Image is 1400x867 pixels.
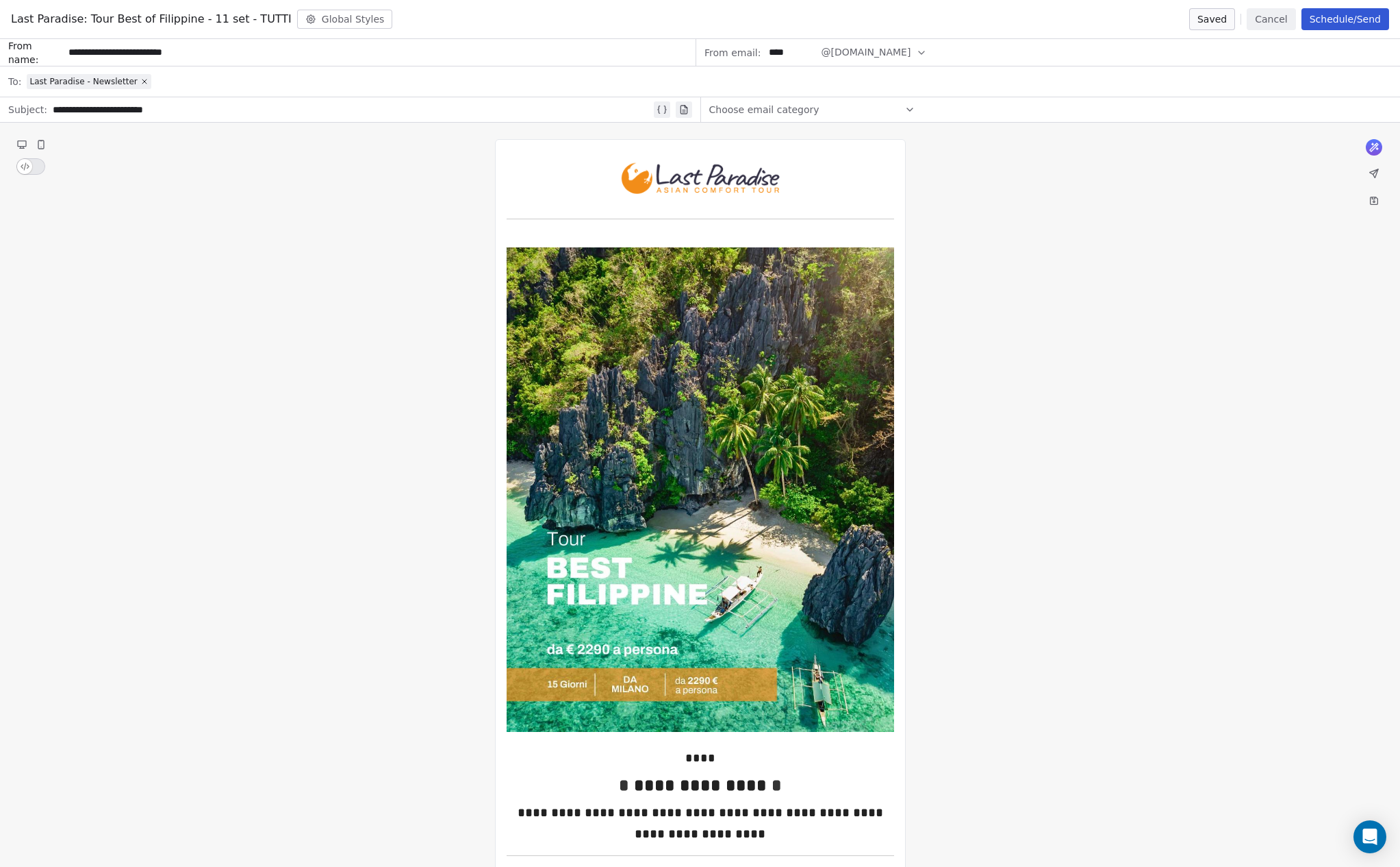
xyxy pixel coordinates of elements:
button: Saved [1189,8,1235,30]
button: Cancel [1247,8,1295,30]
span: To: [8,75,21,88]
div: Open Intercom Messenger [1353,820,1386,853]
span: From name: [8,39,63,66]
span: Last Paradise - Newsletter [29,76,137,87]
button: Schedule/Send [1301,8,1389,30]
span: @[DOMAIN_NAME] [821,45,911,60]
span: From email: [704,46,761,60]
span: Choose email category [709,103,819,117]
button: Global Styles [297,10,393,29]
span: Last Paradise: Tour Best of Filippine - 11 set - TUTTI [11,11,292,27]
span: Subject: [8,103,47,121]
